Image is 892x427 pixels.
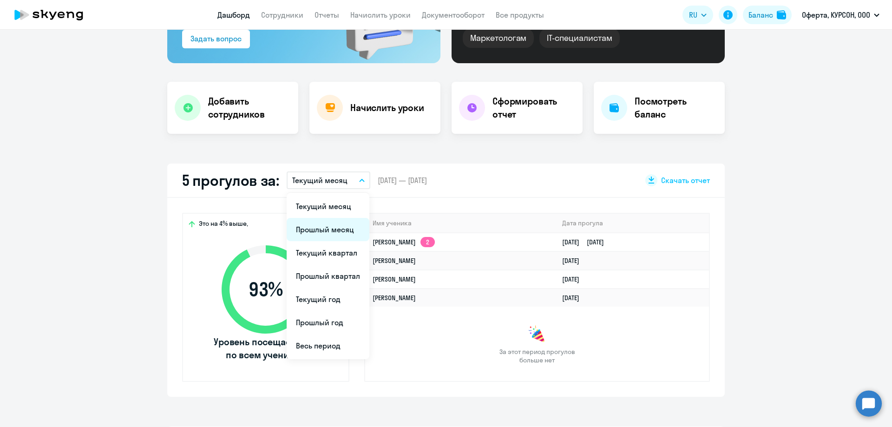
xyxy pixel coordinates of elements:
span: RU [689,9,697,20]
a: [DATE] [562,275,587,283]
div: Маркетологам [463,28,534,48]
h4: Добавить сотрудников [208,95,291,121]
div: Задать вопрос [190,33,242,44]
th: Дата прогула [555,214,709,233]
a: [DATE] [562,256,587,265]
a: Все продукты [496,10,544,20]
a: [PERSON_NAME] [373,275,416,283]
a: Отчеты [315,10,339,20]
span: Это на 4% выше, [199,219,248,230]
span: 93 % [212,278,319,301]
span: [DATE] — [DATE] [378,175,427,185]
div: Баланс [748,9,773,20]
img: balance [777,10,786,20]
app-skyeng-badge: 2 [420,237,435,247]
button: Оферта, КУРСОН, ООО [797,4,884,26]
a: Начислить уроки [350,10,411,20]
th: Имя ученика [365,214,555,233]
a: [PERSON_NAME]2 [373,238,435,246]
ul: RU [287,193,369,359]
h4: Сформировать отчет [492,95,575,121]
h4: Начислить уроки [350,101,424,114]
p: Оферта, КУРСОН, ООО [802,9,870,20]
button: Текущий месяц [287,171,370,189]
div: IT-специалистам [539,28,619,48]
a: [PERSON_NAME] [373,294,416,302]
a: [PERSON_NAME] [373,256,416,265]
a: Дашборд [217,10,250,20]
button: Балансbalance [743,6,792,24]
button: RU [682,6,713,24]
span: Уровень посещаемости по всем ученикам [212,335,319,361]
button: Задать вопрос [182,30,250,48]
img: congrats [528,325,546,344]
a: Сотрудники [261,10,303,20]
h2: 5 прогулов за: [182,171,279,190]
a: Документооборот [422,10,485,20]
p: Текущий месяц [292,175,348,186]
a: [DATE][DATE] [562,238,611,246]
span: За этот период прогулов больше нет [498,348,576,364]
h4: Посмотреть баланс [635,95,717,121]
span: Скачать отчет [661,175,710,185]
a: [DATE] [562,294,587,302]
